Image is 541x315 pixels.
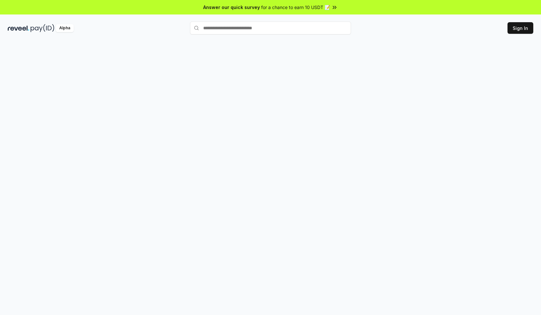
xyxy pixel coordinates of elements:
[508,22,533,34] button: Sign In
[8,24,29,32] img: reveel_dark
[261,4,330,11] span: for a chance to earn 10 USDT 📝
[31,24,54,32] img: pay_id
[203,4,260,11] span: Answer our quick survey
[56,24,74,32] div: Alpha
